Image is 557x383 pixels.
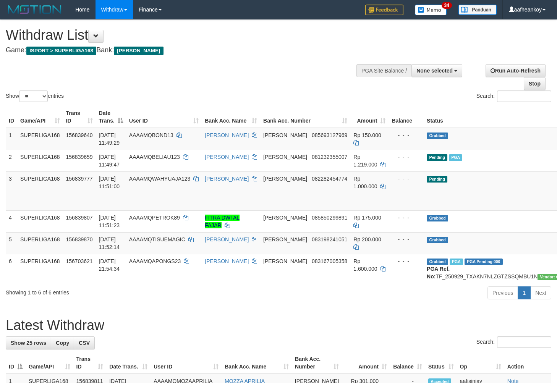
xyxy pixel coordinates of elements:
[114,47,163,55] span: [PERSON_NAME]
[263,258,307,264] span: [PERSON_NAME]
[73,352,107,374] th: Trans ID: activate to sort column ascending
[6,352,26,374] th: ID: activate to sort column descending
[425,352,457,374] th: Status: activate to sort column ascending
[129,258,181,264] span: AAAAMQAPONGS23
[263,132,307,138] span: [PERSON_NAME]
[66,258,93,264] span: 156703621
[365,5,403,15] img: Feedback.jpg
[26,47,96,55] span: ISPORT > SUPERLIGA168
[6,27,364,43] h1: Withdraw List
[66,154,93,160] span: 156839659
[56,340,69,346] span: Copy
[6,232,17,254] td: 5
[66,215,93,221] span: 156839807
[356,64,411,77] div: PGA Site Balance /
[312,176,347,182] span: Copy 082282454774 to clipboard
[26,352,73,374] th: Game/API: activate to sort column ascending
[312,215,347,221] span: Copy 085850299891 to clipboard
[222,352,292,374] th: Bank Acc. Name: activate to sort column ascending
[487,286,518,299] a: Previous
[392,131,421,139] div: - - -
[202,106,260,128] th: Bank Acc. Name: activate to sort column ascending
[392,153,421,161] div: - - -
[312,236,347,242] span: Copy 083198241051 to clipboard
[6,286,227,296] div: Showing 1 to 6 of 6 entries
[205,176,249,182] a: [PERSON_NAME]
[96,106,126,128] th: Date Trans.: activate to sort column descending
[353,215,381,221] span: Rp 175.000
[99,132,120,146] span: [DATE] 11:49:29
[205,236,249,242] a: [PERSON_NAME]
[6,150,17,171] td: 2
[392,175,421,183] div: - - -
[342,352,390,374] th: Amount: activate to sort column ascending
[17,128,63,150] td: SUPERLIGA168
[427,154,447,161] span: Pending
[476,336,551,348] label: Search:
[465,259,503,265] span: PGA Pending
[497,336,551,348] input: Search:
[263,215,307,221] span: [PERSON_NAME]
[353,258,377,272] span: Rp 1.600.000
[416,68,453,74] span: None selected
[6,128,17,150] td: 1
[205,215,240,228] a: FITRA DWI AL FAJAR
[390,352,425,374] th: Balance: activate to sort column ascending
[504,352,551,374] th: Action
[353,176,377,189] span: Rp 1.000.000
[6,210,17,232] td: 4
[260,106,350,128] th: Bank Acc. Number: activate to sort column ascending
[427,176,447,183] span: Pending
[129,215,180,221] span: AAAAMQPETROK89
[350,106,389,128] th: Amount: activate to sort column ascending
[518,286,531,299] a: 1
[427,237,448,243] span: Grabbed
[6,318,551,333] h1: Latest Withdraw
[126,106,202,128] th: User ID: activate to sort column ascending
[353,132,381,138] span: Rp 150.000
[458,5,497,15] img: panduan.png
[205,258,249,264] a: [PERSON_NAME]
[99,154,120,168] span: [DATE] 11:49:47
[66,132,93,138] span: 156839640
[6,254,17,283] td: 6
[17,106,63,128] th: Game/API: activate to sort column ascending
[63,106,96,128] th: Trans ID: activate to sort column ascending
[263,176,307,182] span: [PERSON_NAME]
[392,257,421,265] div: - - -
[129,236,185,242] span: AAAAMQTISUEMAGIC
[353,154,377,168] span: Rp 1.219.000
[66,236,93,242] span: 156839870
[74,336,95,349] a: CSV
[79,340,90,346] span: CSV
[312,258,347,264] span: Copy 083167005358 to clipboard
[99,236,120,250] span: [DATE] 11:52:14
[99,176,120,189] span: [DATE] 11:51:00
[312,154,347,160] span: Copy 081232355007 to clipboard
[392,236,421,243] div: - - -
[353,236,381,242] span: Rp 200.000
[17,254,63,283] td: SUPERLIGA168
[17,232,63,254] td: SUPERLIGA168
[17,210,63,232] td: SUPERLIGA168
[106,352,151,374] th: Date Trans.: activate to sort column ascending
[427,133,448,139] span: Grabbed
[442,2,452,9] span: 34
[6,106,17,128] th: ID
[66,176,93,182] span: 156839777
[129,176,191,182] span: AAAAMQWAHYUAJA123
[205,154,249,160] a: [PERSON_NAME]
[524,77,546,90] a: Stop
[99,215,120,228] span: [DATE] 11:51:23
[129,132,173,138] span: AAAAMQBOND13
[486,64,546,77] a: Run Auto-Refresh
[263,236,307,242] span: [PERSON_NAME]
[6,4,64,15] img: MOTION_logo.png
[392,214,421,221] div: - - -
[389,106,424,128] th: Balance
[11,340,46,346] span: Show 25 rows
[6,90,64,102] label: Show entries
[292,352,342,374] th: Bank Acc. Number: activate to sort column ascending
[51,336,74,349] a: Copy
[6,336,51,349] a: Show 25 rows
